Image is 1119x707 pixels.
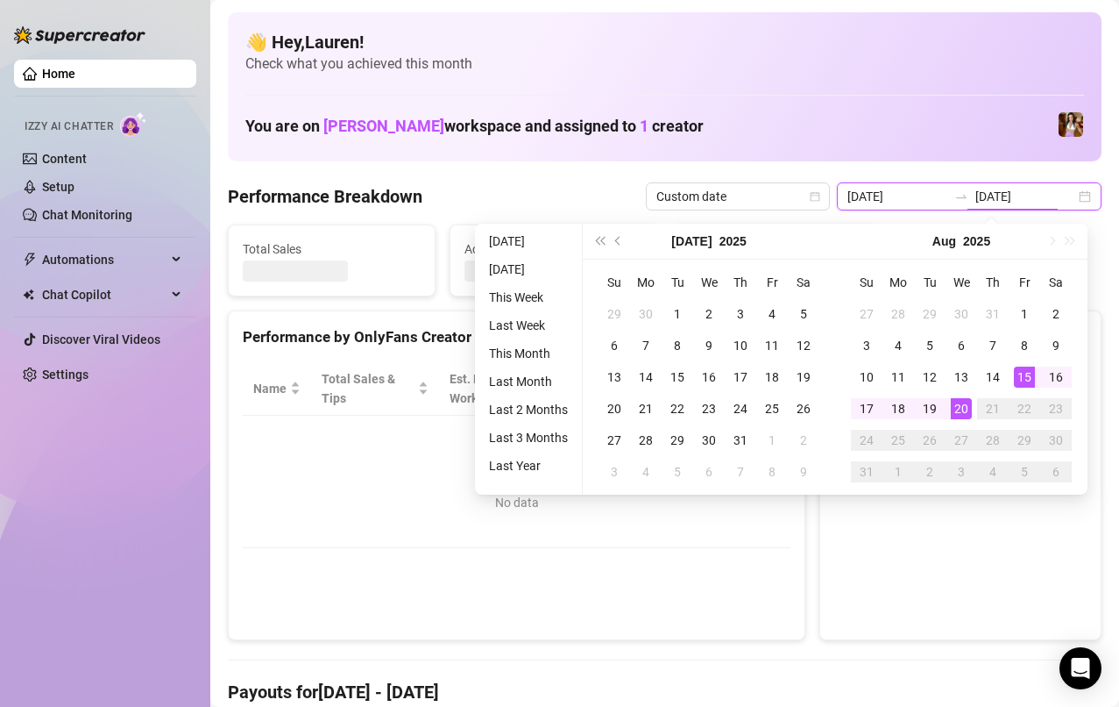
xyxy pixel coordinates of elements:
input: Start date [847,187,947,206]
a: Setup [42,180,74,194]
span: Chat Conversion [677,369,766,408]
span: Name [253,379,287,398]
span: Custom date [656,183,819,210]
div: Performance by OnlyFans Creator [243,325,790,349]
img: AI Chatter [120,111,147,137]
h4: Performance Breakdown [228,184,422,209]
h4: 👋 Hey, Lauren ! [245,30,1084,54]
input: End date [975,187,1075,206]
th: Sales / Hour [568,362,667,416]
th: Chat Conversion [667,362,790,416]
span: Total Sales [243,239,421,259]
a: Chat Monitoring [42,208,132,222]
div: Open Intercom Messenger [1059,647,1101,689]
a: Content [42,152,87,166]
div: Est. Hours Worked [450,369,544,408]
a: Home [42,67,75,81]
span: thunderbolt [23,253,37,267]
span: Izzy AI Chatter [25,118,113,135]
span: [PERSON_NAME] [323,117,444,135]
span: to [954,189,968,204]
img: Elena [1059,112,1083,137]
a: Discover Viral Videos [42,332,160,346]
div: Sales by OnlyFans Creator [834,325,1087,349]
div: No data [260,493,773,512]
th: Total Sales & Tips [311,362,439,416]
span: Check what you achieved this month [245,54,1084,74]
span: calendar [810,191,820,202]
span: Chat Copilot [42,281,166,309]
img: logo-BBDzfeDw.svg [14,26,145,44]
img: Chat Copilot [23,289,34,301]
span: Automations [42,246,166,274]
span: 1 [640,117,648,135]
h1: You are on workspace and assigned to creator [245,117,704,136]
span: Total Sales & Tips [322,369,414,408]
span: Active Chats [464,239,642,259]
h4: Payouts for [DATE] - [DATE] [228,680,1101,704]
span: Messages Sent [687,239,865,259]
th: Name [243,362,311,416]
span: Sales / Hour [578,369,642,408]
a: Settings [42,368,89,382]
span: swap-right [954,189,968,204]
